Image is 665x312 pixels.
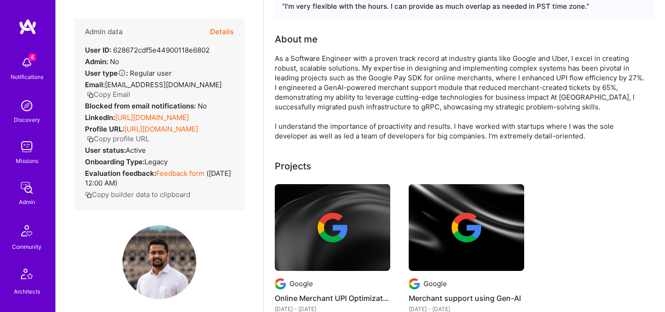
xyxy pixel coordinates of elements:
[87,90,130,99] button: Copy Email
[16,156,38,166] div: Missions
[85,169,156,178] strong: Evaluation feedback:
[85,146,126,155] strong: User status:
[290,279,313,288] div: Google
[85,102,198,110] strong: Blocked from email notifications:
[275,54,644,141] div: As a Software Engineer with a proven track record at industry giants like Google and Uber, I exce...
[85,190,190,199] button: Copy builder data to clipboard
[85,69,128,78] strong: User type :
[29,54,36,61] span: 4
[85,113,115,122] strong: LinkedIn:
[18,96,36,115] img: discovery
[105,80,222,89] span: [EMAIL_ADDRESS][DOMAIN_NAME]
[275,32,318,46] div: About me
[409,278,420,289] img: Company logo
[124,125,198,133] a: [URL][DOMAIN_NAME]
[14,287,40,296] div: Architects
[18,18,37,35] img: logo
[87,134,149,144] button: Copy profile URL
[118,69,126,77] i: Help
[126,146,146,155] span: Active
[122,225,196,299] img: User Avatar
[18,54,36,72] img: bell
[452,213,481,242] img: Company logo
[85,28,123,36] h4: Admin data
[423,279,447,288] div: Google
[18,138,36,156] img: teamwork
[85,45,210,55] div: 628672cdf5e44900118e6802
[409,184,524,271] img: cover
[85,125,124,133] strong: Profile URL:
[14,115,40,125] div: Discovery
[85,57,119,66] div: No
[85,80,105,89] strong: Email:
[85,192,92,198] i: icon Copy
[87,136,94,143] i: icon Copy
[115,113,189,122] a: [URL][DOMAIN_NAME]
[409,292,524,304] h4: Merchant support using Gen-AI
[16,264,38,287] img: Architects
[19,197,35,207] div: Admin
[85,46,111,54] strong: User ID:
[85,57,108,66] strong: Admin:
[18,179,36,197] img: admin teamwork
[318,213,347,242] img: Company logo
[275,278,286,289] img: Company logo
[85,157,145,166] strong: Onboarding Type:
[16,220,38,242] img: Community
[145,157,168,166] span: legacy
[85,168,234,188] div: ( [DATE] 12:00 AM )
[275,184,390,271] img: cover
[12,242,42,252] div: Community
[210,18,234,45] button: Details
[85,101,207,111] div: No
[156,169,205,178] a: Feedback form
[275,159,311,173] div: Projects
[275,292,390,304] h4: Online Merchant UPI Optimization
[85,68,172,78] div: Regular user
[87,91,94,98] i: icon Copy
[11,72,43,82] div: Notifications
[282,1,647,12] div: “ I'm very flexible with the hours. I can provide as much overlap as needed in PST time zone. ”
